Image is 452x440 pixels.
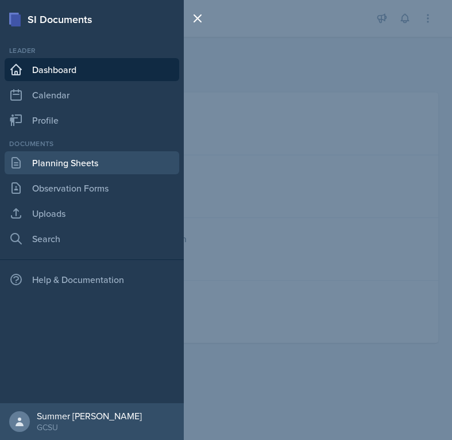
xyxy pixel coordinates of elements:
[5,202,179,225] a: Uploads
[5,58,179,81] a: Dashboard
[5,151,179,174] a: Planning Sheets
[5,109,179,132] a: Profile
[37,410,142,422] div: Summer [PERSON_NAME]
[5,268,179,291] div: Help & Documentation
[37,422,142,433] div: GCSU
[5,83,179,106] a: Calendar
[5,227,179,250] a: Search
[5,177,179,200] a: Observation Forms
[5,45,179,56] div: Leader
[5,139,179,149] div: Documents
